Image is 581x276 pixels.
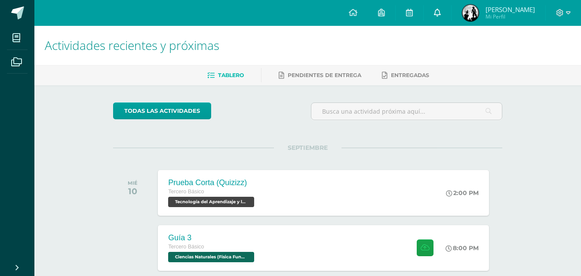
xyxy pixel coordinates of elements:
span: Entregadas [391,72,429,78]
span: Actividades recientes y próximas [45,37,219,53]
span: Mi Perfil [486,13,535,20]
a: Entregadas [382,68,429,82]
div: 10 [128,186,138,196]
div: 2:00 PM [446,189,479,197]
span: Tablero [218,72,244,78]
div: Guía 3 [168,233,256,242]
span: Tercero Básico [168,189,204,195]
span: Tercero Básico [168,244,204,250]
img: 353da2e1afc898769a11b025979d176c.png [462,4,479,22]
span: [PERSON_NAME] [486,5,535,14]
span: SEPTIEMBRE [274,144,341,152]
a: todas las Actividades [113,102,211,119]
div: 8:00 PM [446,244,479,252]
span: Tecnología del Aprendizaje y la Comunicación (TIC) 'C' [168,197,254,207]
div: Prueba Corta (Quizizz) [168,178,256,187]
span: Ciencias Naturales (Física Fundamental) 'C' [168,252,254,262]
a: Pendientes de entrega [279,68,361,82]
span: Pendientes de entrega [288,72,361,78]
a: Tablero [207,68,244,82]
input: Busca una actividad próxima aquí... [311,103,502,120]
div: MIÉ [128,180,138,186]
